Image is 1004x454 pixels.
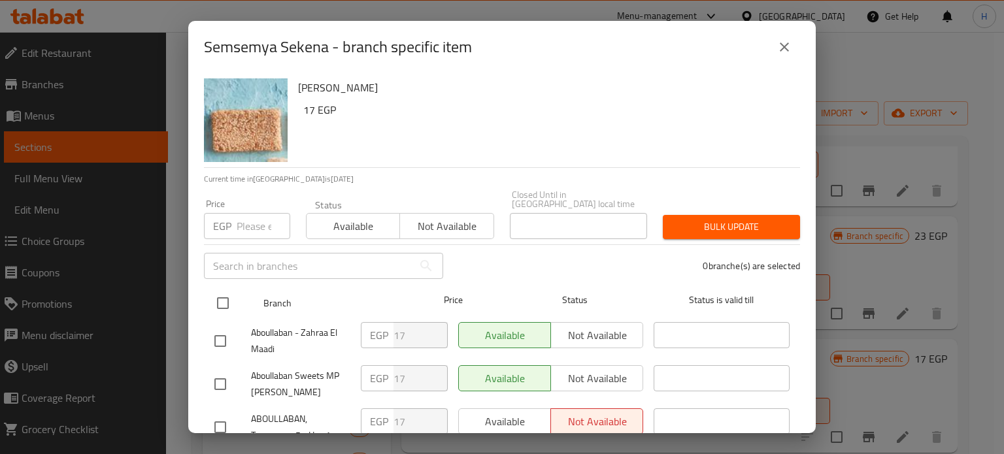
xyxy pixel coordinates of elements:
p: EGP [370,370,388,386]
button: Available [306,213,400,239]
span: Status [507,292,643,308]
span: Bulk update [673,219,790,235]
span: Status is valid till [654,292,790,308]
span: Not available [405,217,488,236]
h6: [PERSON_NAME] [298,78,790,97]
span: Price [410,292,497,308]
h6: 17 EGP [303,101,790,119]
h2: Semsemya Sekena - branch specific item [204,37,472,57]
p: EGP [370,327,388,343]
p: Current time in [GEOGRAPHIC_DATA] is [DATE] [204,173,800,185]
span: Branch [263,295,399,312]
input: Please enter price [393,365,448,391]
button: Bulk update [663,215,800,239]
span: Aboullaban - Zahraa El Maadi [251,325,350,357]
input: Search in branches [204,253,413,279]
img: Semsemya Sekena [204,78,288,162]
p: EGP [213,218,231,234]
span: ABOULLABAN, Tagammoa 5 - Hay 1 [251,411,350,444]
input: Please enter price [237,213,290,239]
button: close [769,31,800,63]
p: EGP [370,413,388,429]
p: 0 branche(s) are selected [703,259,800,272]
span: Available [312,217,395,236]
button: Not available [399,213,494,239]
span: Aboullaban Sweets MP [PERSON_NAME] [251,368,350,400]
input: Please enter price [393,408,448,434]
input: Please enter price [393,322,448,348]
